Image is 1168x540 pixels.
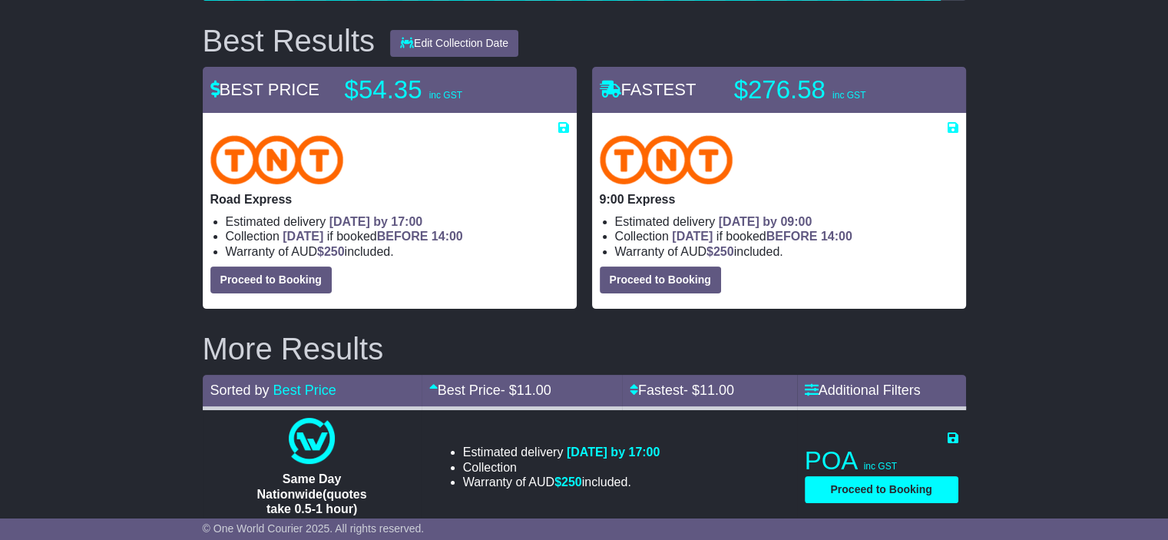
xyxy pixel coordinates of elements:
span: © One World Courier 2025. All rights reserved. [203,522,425,535]
img: One World Courier: Same Day Nationwide(quotes take 0.5-1 hour) [289,418,335,464]
span: 250 [713,245,734,258]
span: FASTEST [600,80,696,99]
span: 14:00 [821,230,852,243]
span: 11.00 [700,383,734,398]
li: Estimated delivery [463,445,660,459]
button: Proceed to Booking [210,267,332,293]
p: POA [805,446,958,476]
li: Collection [226,229,569,243]
span: 14:00 [432,230,463,243]
span: Same Day Nationwide(quotes take 0.5-1 hour) [257,472,367,515]
a: Additional Filters [805,383,921,398]
li: Collection [615,229,958,243]
span: $ [554,475,582,489]
h2: More Results [203,332,966,366]
span: inc GST [864,461,897,472]
li: Estimated delivery [226,214,569,229]
li: Warranty of AUD included. [226,244,569,259]
span: inc GST [429,90,462,101]
span: 11.00 [517,383,551,398]
li: Warranty of AUD included. [615,244,958,259]
button: Proceed to Booking [805,476,958,503]
span: if booked [672,230,852,243]
p: $54.35 [345,75,537,105]
span: [DATE] by 09:00 [719,215,812,228]
span: - $ [501,383,551,398]
span: $ [706,245,734,258]
span: [DATE] by 17:00 [567,446,660,459]
span: [DATE] [283,230,323,243]
li: Warranty of AUD included. [463,475,660,489]
span: 250 [561,475,582,489]
span: BEFORE [377,230,428,243]
button: Edit Collection Date [390,30,518,57]
li: Collection [463,460,660,475]
span: Sorted by [210,383,270,398]
a: Best Price [273,383,336,398]
a: Fastest- $11.00 [630,383,734,398]
p: Road Express [210,192,569,207]
li: Estimated delivery [615,214,958,229]
span: $ [317,245,345,258]
span: BEST PRICE [210,80,319,99]
span: BEFORE [766,230,818,243]
span: inc GST [832,90,865,101]
p: 9:00 Express [600,192,958,207]
button: Proceed to Booking [600,267,721,293]
span: if booked [283,230,462,243]
span: [DATE] [672,230,713,243]
img: TNT Domestic: Road Express [210,135,344,184]
a: Best Price- $11.00 [429,383,551,398]
img: TNT Domestic: 9:00 Express [600,135,733,184]
p: $276.58 [734,75,926,105]
div: Best Results [195,24,383,58]
span: - $ [683,383,734,398]
span: 250 [324,245,345,258]
span: [DATE] by 17:00 [329,215,423,228]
